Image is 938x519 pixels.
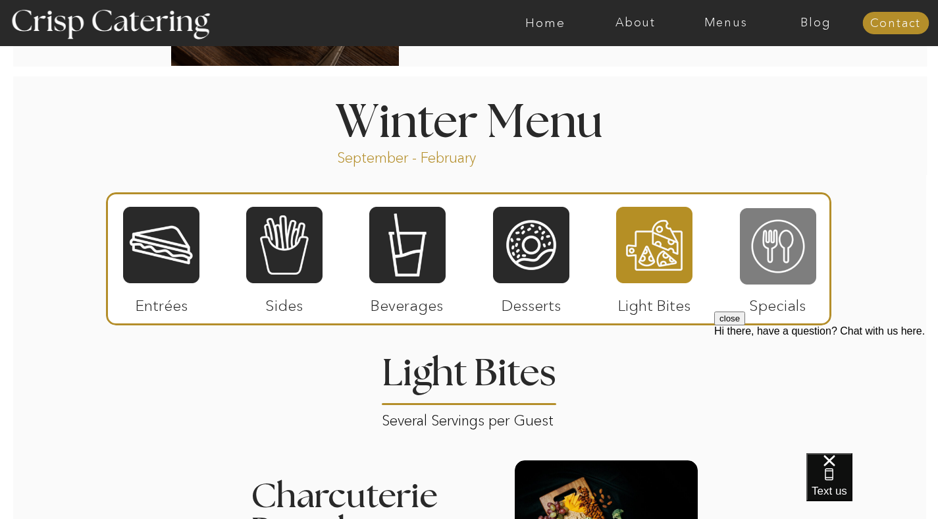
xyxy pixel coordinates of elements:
p: Beverages [363,283,451,321]
p: Entrées [118,283,205,321]
p: Specials [734,283,821,321]
a: Home [500,16,590,30]
p: Sides [240,283,328,321]
a: Menus [681,16,771,30]
p: Several Servings per Guest [382,408,558,423]
p: September - February [337,148,518,163]
a: About [590,16,681,30]
h1: Winter Menu [286,100,652,139]
iframe: podium webchat widget bubble [806,453,938,519]
a: Blog [771,16,861,30]
iframe: podium webchat widget prompt [714,312,938,470]
a: Contact [862,17,929,30]
p: Desserts [488,283,575,321]
p: Light Bites [611,283,698,321]
h2: Light Bites [377,355,561,381]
